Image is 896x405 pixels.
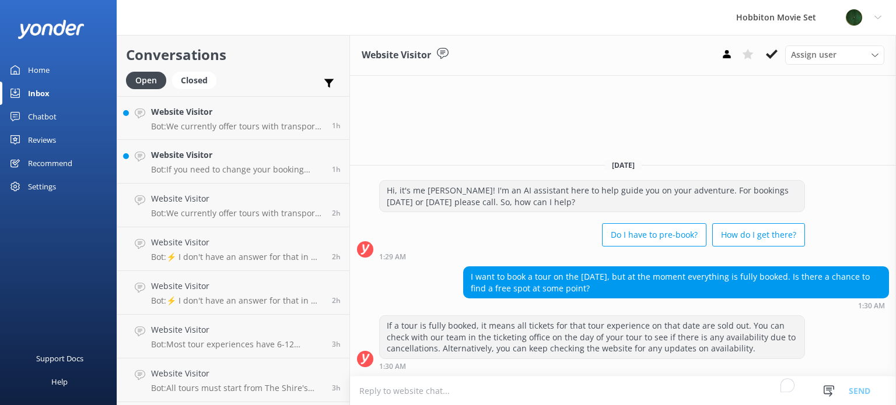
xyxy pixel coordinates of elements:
div: Reviews [28,128,56,152]
h3: Website Visitor [362,48,431,63]
span: Sep 12 2025 09:14am (UTC +12:00) Pacific/Auckland [332,208,341,218]
p: Bot: All tours must start from The Shire's Rest, as it is the designated departure point for the ... [151,383,323,393]
div: Settings [28,175,56,198]
img: yonder-white-logo.png [17,20,85,39]
p: Bot: We currently offer tours with transport from The Shire's Rest and Matamata isite only. We do... [151,208,323,219]
a: Website VisitorBot:Most tour experiences have 6-12 months availability online. If you wish to boo... [117,315,349,358]
strong: 1:30 AM [858,302,885,309]
div: Help [51,370,68,393]
a: Website VisitorBot:If you need to change your booking time, please contact our team at [EMAIL_ADD... [117,140,349,184]
span: Assign user [791,48,836,61]
h4: Website Visitor [151,367,323,380]
strong: 1:29 AM [379,253,406,260]
span: Sep 12 2025 10:10am (UTC +12:00) Pacific/Auckland [332,164,341,174]
div: If a tour is fully booked, it means all tickets for that tour experience on that date are sold ou... [380,316,804,358]
span: Sep 12 2025 07:59am (UTC +12:00) Pacific/Auckland [332,339,341,349]
img: 34-1625720359.png [845,9,863,26]
div: I want to book a tour on the [DATE], but at the moment everything is fully booked. Is there a cha... [464,267,888,298]
div: Home [28,58,50,82]
h2: Conversations [126,44,341,66]
a: Open [126,73,172,86]
textarea: To enrich screen reader interactions, please activate Accessibility in Grammarly extension settings [350,376,896,405]
span: Sep 12 2025 08:44am (UTC +12:00) Pacific/Auckland [332,295,341,305]
h4: Website Visitor [151,323,323,336]
div: Recommend [28,152,72,175]
a: Website VisitorBot:We currently offer tours with transport from The Shire's Rest and Matamata isi... [117,184,349,227]
a: Closed [172,73,222,86]
span: Sep 12 2025 09:05am (UTC +12:00) Pacific/Auckland [332,252,341,262]
a: Website VisitorBot:⚡ I don't have an answer for that in my knowledge base. Please try and rephras... [117,227,349,271]
button: How do I get there? [712,223,805,246]
div: Closed [172,72,216,89]
h4: Website Visitor [151,280,323,293]
a: Website VisitorBot:We currently offer tours with transport from The Shire's Rest and Matamata isi... [117,96,349,140]
a: Website VisitorBot:⚡ I don't have an answer for that in my knowledge base. Please try and rephras... [117,271,349,315]
h4: Website Visitor [151,236,323,249]
span: [DATE] [605,160,642,170]
button: Do I have to pre-book? [602,223,706,246]
a: Website VisitorBot:All tours must start from The Shire's Rest, as it is the designated departure ... [117,358,349,402]
div: Chatbot [28,105,57,128]
p: Bot: Most tour experiences have 6-12 months availability online. If you wish to book for a date t... [151,339,323,350]
p: Bot: ⚡ I don't have an answer for that in my knowledge base. Please try and rephrase your questio... [151,252,323,262]
h4: Website Visitor [151,149,323,161]
div: Sep 12 2025 01:30am (UTC +12:00) Pacific/Auckland [379,362,805,370]
span: Sep 12 2025 10:16am (UTC +12:00) Pacific/Auckland [332,121,341,131]
div: Assign User [785,45,884,64]
div: Sep 12 2025 01:29am (UTC +12:00) Pacific/Auckland [379,252,805,260]
div: Sep 12 2025 01:30am (UTC +12:00) Pacific/Auckland [463,301,889,309]
h4: Website Visitor [151,192,323,205]
p: Bot: If you need to change your booking time, please contact our team at [EMAIL_ADDRESS][DOMAIN_N... [151,164,323,175]
p: Bot: We currently offer tours with transport from The Shire's Rest and Matamata isite only. We do... [151,121,323,132]
div: Hi, it's me [PERSON_NAME]! I'm an AI assistant here to help guide you on your adventure. For book... [380,181,804,212]
h4: Website Visitor [151,105,323,118]
strong: 1:30 AM [379,363,406,370]
div: Support Docs [36,347,83,370]
div: Open [126,72,166,89]
div: Inbox [28,82,50,105]
p: Bot: ⚡ I don't have an answer for that in my knowledge base. Please try and rephrase your questio... [151,295,323,306]
span: Sep 12 2025 07:54am (UTC +12:00) Pacific/Auckland [332,383,341,393]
